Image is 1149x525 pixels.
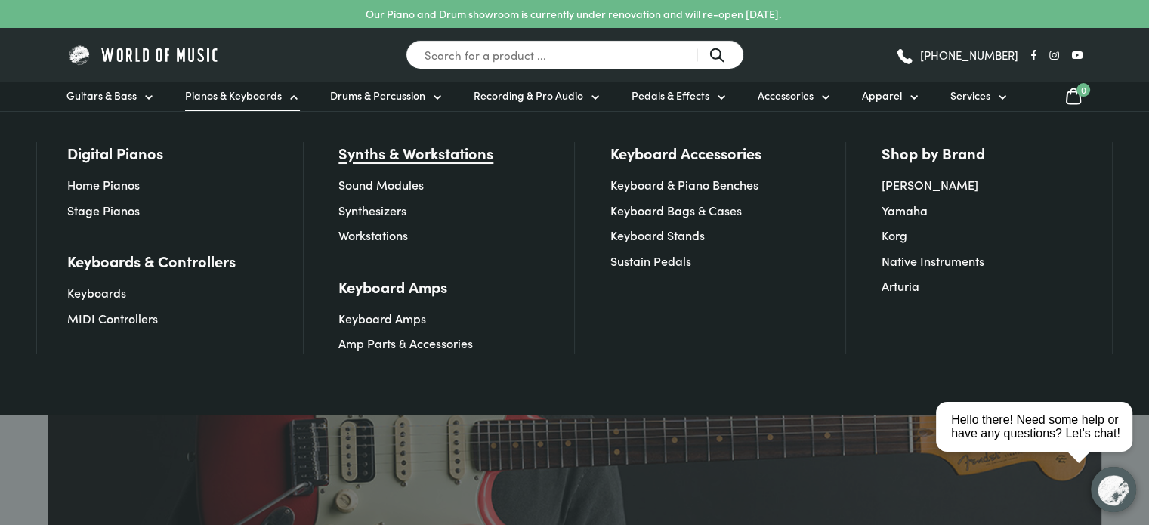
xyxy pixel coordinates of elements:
a: Synthesizers [338,202,406,218]
span: Services [950,88,990,103]
a: Synths & Workstations [338,142,493,163]
a: Keyboards [67,284,126,301]
a: Home Pianos [67,176,140,193]
span: Guitars & Bass [66,88,137,103]
span: Accessories [758,88,814,103]
span: Pianos & Keyboards [185,88,282,103]
span: Recording & Pro Audio [474,88,583,103]
a: Workstations [338,227,408,243]
iframe: Chat with our support team [930,359,1149,525]
a: Keyboard Amps [338,276,447,297]
a: Arturia [882,277,919,294]
a: Keyboards & Controllers [67,250,236,271]
a: Korg [882,227,907,243]
a: [PHONE_NUMBER] [895,44,1018,66]
a: [PERSON_NAME] [882,176,978,193]
span: 0 [1076,83,1090,97]
span: [PHONE_NUMBER] [920,49,1018,60]
a: Shop by Brand [882,142,985,163]
a: Keyboard Bags & Cases [610,202,742,218]
a: MIDI Controllers [67,310,158,326]
a: Keyboard & Piano Benches [610,176,758,193]
a: Native Instruments [882,252,984,269]
a: Keyboard Accessories [610,142,761,163]
a: Keyboard Amps [338,310,426,326]
a: Digital Pianos [67,142,163,163]
a: Sound Modules [338,176,424,193]
a: Yamaha [882,202,928,218]
img: World of Music [66,43,221,66]
a: Stage Pianos [67,202,140,218]
a: Amp Parts & Accessories [338,335,473,351]
span: Pedals & Effects [632,88,709,103]
span: Apparel [862,88,902,103]
span: Drums & Percussion [330,88,425,103]
input: Search for a product ... [406,40,744,69]
a: Keyboard Stands [610,227,705,243]
p: Our Piano and Drum showroom is currently under renovation and will re-open [DATE]. [366,6,781,22]
a: Sustain Pedals [610,252,691,269]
